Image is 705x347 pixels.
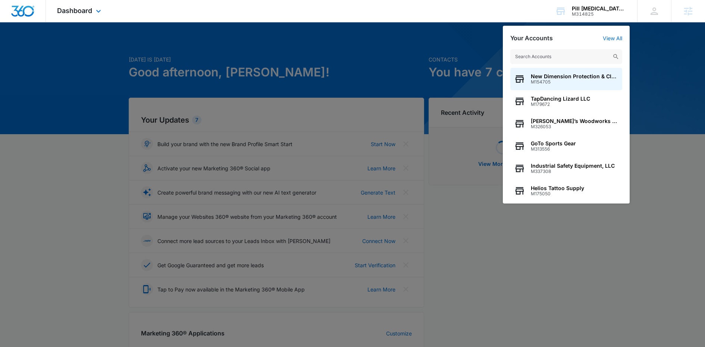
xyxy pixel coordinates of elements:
[57,7,92,15] span: Dashboard
[531,102,590,107] span: M179672
[531,79,618,85] span: M154705
[572,6,626,12] div: account name
[531,141,576,146] span: GoTo Sports Gear
[531,191,584,196] span: M175050
[531,118,618,124] span: [PERSON_NAME]’s Woodworks & Discounts
[510,157,622,180] button: Industrial Safety Equipment, LLCM337308
[531,124,618,129] span: M326053
[510,35,553,42] h2: Your Accounts
[531,96,590,102] span: TapDancing Lizard LLC
[531,185,584,191] span: Helios Tattoo Supply
[572,12,626,17] div: account id
[531,169,615,174] span: M337308
[531,146,576,152] span: M313556
[510,49,622,64] input: Search Accounts
[531,73,618,79] span: New Dimension Protection & Cleaning
[510,68,622,90] button: New Dimension Protection & CleaningM154705
[510,113,622,135] button: [PERSON_NAME]’s Woodworks & DiscountsM326053
[510,180,622,202] button: Helios Tattoo SupplyM175050
[603,35,622,41] a: View All
[510,135,622,157] button: GoTo Sports GearM313556
[510,90,622,113] button: TapDancing Lizard LLCM179672
[531,163,615,169] span: Industrial Safety Equipment, LLC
